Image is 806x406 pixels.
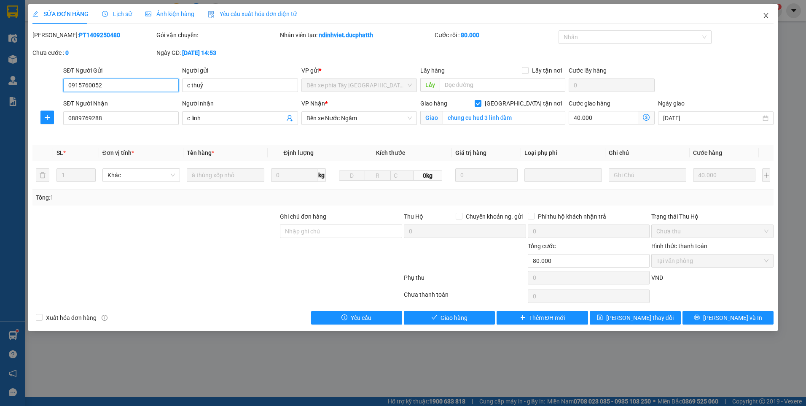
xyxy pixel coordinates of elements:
span: Giao hàng [420,100,447,107]
span: Cước hàng [693,149,722,156]
span: Yêu cầu xuất hóa đơn điện tử [208,11,297,17]
button: delete [36,168,49,182]
button: plus [40,111,54,124]
input: VD: Bàn, Ghế [187,168,264,182]
span: Lấy tận nơi [529,66,565,75]
input: 0 [693,168,755,182]
button: plusThêm ĐH mới [497,311,588,325]
span: Giao [420,111,443,125]
label: Hình thức thanh toán [651,243,707,249]
span: Kích thước [376,149,405,156]
div: Ngày GD: [156,48,279,57]
span: Yêu cầu [351,313,371,322]
input: R [365,171,391,181]
input: Cước lấy hàng [569,78,655,92]
span: Đơn vị tính [102,149,134,156]
div: Người nhận [182,99,298,108]
input: C [390,171,414,181]
span: Xuất hóa đơn hàng [43,313,100,322]
b: 80.000 [461,32,479,38]
th: Loại phụ phí [521,145,605,161]
div: Trạng thái Thu Hộ [651,212,774,221]
span: SL [56,149,63,156]
span: Giao hàng [441,313,467,322]
span: Phí thu hộ khách nhận trả [535,212,610,221]
label: Ngày giao [658,100,685,107]
span: Lịch sử [102,11,132,17]
div: SĐT Người Gửi [63,66,179,75]
span: Chưa thu [656,225,768,238]
label: Cước giao hàng [569,100,610,107]
span: Bến xe Nước Ngầm [306,112,412,125]
div: Nhân viên tạo: [280,30,433,40]
span: clock-circle [102,11,108,17]
button: Close [754,4,778,28]
img: icon [208,11,215,18]
span: VND [651,274,663,281]
b: 0 [65,49,69,56]
input: 0 [455,168,518,182]
span: Thêm ĐH mới [529,313,565,322]
button: exclamation-circleYêu cầu [311,311,402,325]
span: 0kg [414,171,442,181]
button: checkGiao hàng [404,311,495,325]
span: dollar-circle [643,114,650,121]
span: plus [520,314,526,321]
button: printer[PERSON_NAME] và In [682,311,774,325]
input: Ghi chú đơn hàng [280,225,402,238]
input: Giao tận nơi [443,111,566,125]
b: PT1409250480 [79,32,120,38]
span: Lấy [420,78,440,92]
div: Cước rồi : [435,30,557,40]
span: VP Nhận [301,100,325,107]
div: Phụ thu [403,273,527,288]
b: [DATE] 14:53 [182,49,216,56]
label: Cước lấy hàng [569,67,607,74]
span: close [763,12,769,19]
span: [GEOGRAPHIC_DATA] tận nơi [481,99,565,108]
span: user-add [286,115,293,122]
label: Ghi chú đơn hàng [280,213,326,220]
span: SỬA ĐƠN HÀNG [32,11,89,17]
div: Gói vận chuyển: [156,30,279,40]
input: Ngày giao [663,114,761,123]
div: Chưa thanh toán [403,290,527,305]
span: info-circle [102,315,107,321]
div: VP gửi [301,66,417,75]
div: [PERSON_NAME]: [32,30,155,40]
b: ndinhviet.ducphatth [319,32,373,38]
span: Lấy hàng [420,67,445,74]
span: Định lượng [284,149,314,156]
div: Người gửi [182,66,298,75]
button: save[PERSON_NAME] thay đổi [590,311,681,325]
input: D [339,171,365,181]
div: Tổng: 1 [36,193,311,202]
span: [PERSON_NAME] thay đổi [606,313,674,322]
span: Khác [107,169,175,181]
span: edit [32,11,38,17]
input: Dọc đường [440,78,566,92]
input: Cước giao hàng [569,111,638,125]
div: Chưa cước : [32,48,155,57]
span: save [597,314,603,321]
span: Giá trị hàng [455,149,486,156]
span: Tại văn phòng [656,254,768,267]
span: printer [694,314,700,321]
span: Chuyển khoản ng. gửi [462,212,526,221]
span: exclamation-circle [341,314,347,321]
span: picture [145,11,151,17]
th: Ghi chú [605,145,690,161]
span: kg [317,168,326,182]
span: plus [41,114,54,121]
span: Bến xe phía Tây Thanh Hóa [306,79,412,92]
span: check [431,314,437,321]
span: [PERSON_NAME] và In [703,313,762,322]
span: Tổng cước [528,243,556,249]
span: Tên hàng [187,149,214,156]
span: Thu Hộ [404,213,423,220]
input: Ghi Chú [609,168,686,182]
span: Ảnh kiện hàng [145,11,194,17]
div: SĐT Người Nhận [63,99,179,108]
button: plus [762,168,770,182]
